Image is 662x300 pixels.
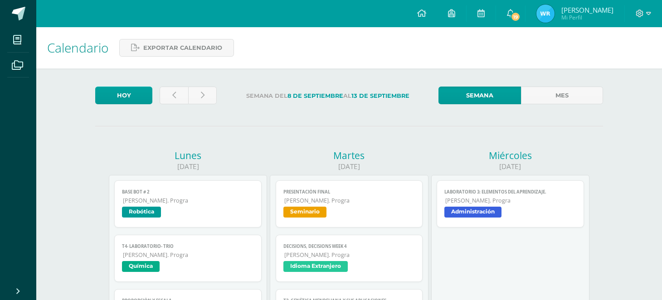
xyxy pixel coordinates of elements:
a: T4- Laboratorio- trio[PERSON_NAME]. PrograQuímica [114,235,262,282]
div: Lunes [109,149,267,162]
a: Hoy [95,87,152,104]
img: ce909746c883927103f96163b1a5e61c.png [536,5,555,23]
span: [PERSON_NAME] [561,5,613,15]
span: [PERSON_NAME]. Progra [123,251,254,259]
div: [DATE] [431,162,589,171]
span: [PERSON_NAME]. Progra [284,251,415,259]
span: Idioma Extranjero [283,261,348,272]
div: [DATE] [109,162,267,171]
span: [PERSON_NAME]. Progra [445,197,576,204]
a: Decisions, Decisions week 4[PERSON_NAME]. PrograIdioma Extranjero [276,235,423,282]
strong: 13 de Septiembre [351,92,409,99]
a: Presentación final[PERSON_NAME]. PrograSeminario [276,180,423,227]
span: Administración [444,207,501,218]
strong: 8 de Septiembre [287,92,343,99]
span: Presentación final [283,189,415,195]
span: Química [122,261,160,272]
span: Mi Perfil [561,14,613,21]
span: Calendario [47,39,108,56]
span: T4- Laboratorio- trio [122,243,254,249]
span: [PERSON_NAME]. Progra [284,197,415,204]
span: Base bot # 2 [122,189,254,195]
a: Exportar calendario [119,39,234,57]
span: [PERSON_NAME]. Progra [123,197,254,204]
span: Decisions, Decisions week 4 [283,243,415,249]
span: 19 [511,12,521,22]
span: Exportar calendario [143,39,222,56]
div: Miércoles [431,149,589,162]
a: Mes [521,87,603,104]
a: LABORATORIO 3: Elementos del aprendizaje.[PERSON_NAME]. PrograAdministración [437,180,584,227]
span: Robótica [122,207,161,218]
a: Semana [438,87,521,104]
label: Semana del al [224,87,431,105]
a: Base bot # 2[PERSON_NAME]. PrograRobótica [114,180,262,227]
span: LABORATORIO 3: Elementos del aprendizaje. [444,189,576,195]
div: Martes [270,149,428,162]
span: Seminario [283,207,326,218]
div: [DATE] [270,162,428,171]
